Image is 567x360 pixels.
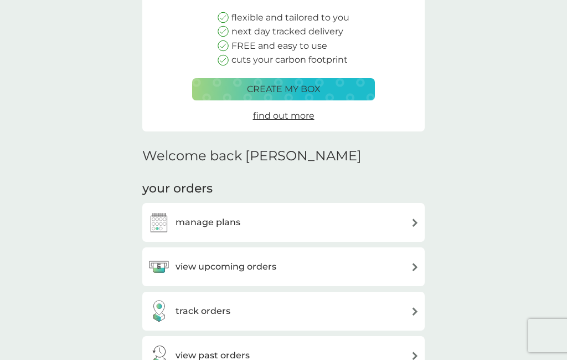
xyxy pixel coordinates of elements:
p: next day tracked delivery [231,24,343,39]
span: find out more [253,110,315,121]
p: cuts your carbon footprint [231,53,348,67]
h3: manage plans [176,215,240,230]
img: arrow right [411,263,419,271]
button: create my box [192,78,375,100]
p: FREE and easy to use [231,39,327,53]
p: flexible and tailored to you [231,11,349,25]
h3: view upcoming orders [176,260,276,274]
img: arrow right [411,352,419,360]
img: arrow right [411,219,419,227]
h2: Welcome back [PERSON_NAME] [142,148,362,164]
h3: your orders [142,180,213,197]
a: find out more [253,109,315,123]
p: create my box [247,82,321,97]
h3: track orders [176,304,230,318]
img: arrow right [411,307,419,316]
